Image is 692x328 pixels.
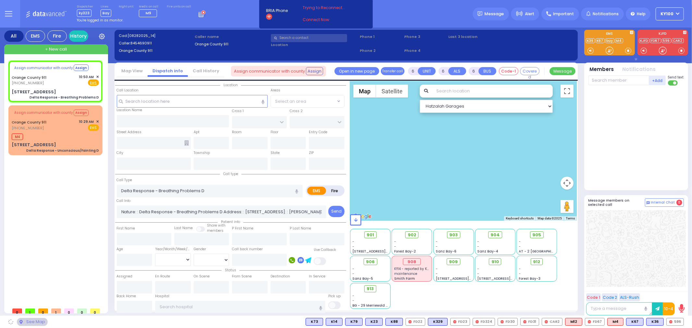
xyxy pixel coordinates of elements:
[385,318,403,326] div: K88
[565,318,582,326] div: ALS
[453,320,456,323] img: red-radio-icon.svg
[79,119,94,124] span: 10:29 AM
[499,67,518,75] button: Code-1
[12,80,44,86] span: [PHONE_NUMBER]
[309,130,327,135] label: Entry Code
[607,318,624,326] div: M4
[353,303,389,308] span: BG - 29 Merriewold S.
[275,98,306,105] span: Select an area
[194,247,206,252] label: Gender
[117,178,132,183] label: Call Type
[146,10,151,16] span: M9
[650,38,661,43] a: FD67
[117,95,268,107] input: Search location here
[88,124,99,131] span: EMS
[408,232,416,238] span: 902
[17,318,47,326] div: See map
[96,119,99,124] span: ✕
[14,65,73,70] span: Assign communicator with county
[615,38,623,43] a: M4
[12,142,56,148] div: [STREET_ADDRESS]
[38,309,48,313] span: 0
[271,42,358,48] label: Location
[519,244,521,249] span: -
[306,67,323,75] button: Assign
[565,318,582,326] div: M12
[561,177,574,190] button: Map camera controls
[12,89,56,95] div: [STREET_ADDRESS]
[117,130,142,135] label: Street Address
[663,302,675,315] button: 10-4
[51,309,61,313] span: 1
[367,286,374,292] span: 913
[77,5,93,9] label: Dispatcher
[326,318,343,326] div: BLS
[519,271,521,276] span: -
[309,150,314,156] label: ZIP
[381,67,405,75] button: Transfer call
[436,249,456,254] span: Sanz Bay-6
[25,309,35,313] span: 1
[218,219,243,224] span: Patient info
[353,298,355,303] span: -
[432,85,552,98] input: Search location
[394,244,396,249] span: -
[96,74,99,80] span: ✕
[436,239,438,244] span: -
[656,7,684,20] button: Ky100
[605,38,614,43] a: bay
[545,320,548,323] img: red-radio-icon.svg
[428,318,448,326] div: K329
[127,33,155,38] span: [08282025_14]
[542,318,563,326] div: CAR2
[26,148,99,153] div: Delta Response - Unconscious/Fainting D
[668,80,678,86] label: Turn off text
[589,198,645,207] h5: Message members on selected call
[676,200,682,205] span: 0
[477,271,479,276] span: -
[12,75,46,80] a: Orange County 911
[353,244,355,249] span: -
[561,200,574,213] button: Drag Pegman onto the map to open Street View
[353,266,355,271] span: -
[4,30,24,42] div: All
[602,293,618,301] button: Code 2
[533,259,540,265] span: 912
[553,11,574,17] span: Important
[12,120,46,125] a: Orange County 911
[478,11,482,16] img: message.svg
[119,5,133,9] label: Night unit
[155,301,325,313] input: Search hospital
[290,109,303,114] label: Cross 2
[637,11,646,17] span: Help
[501,320,504,323] img: red-radio-icon.svg
[365,318,383,326] div: BLS
[79,75,94,79] span: 10:50 AM
[491,232,500,238] span: 904
[590,66,614,73] button: Members
[449,34,511,40] label: Last 3 location
[584,32,635,37] label: EMS
[367,232,374,238] span: 901
[596,38,605,43] a: K67
[449,259,458,265] span: 909
[353,271,355,276] span: -
[194,274,210,279] label: On Scene
[477,276,539,281] span: [STREET_ADDRESS][PERSON_NAME]
[117,294,136,299] label: Back Home
[307,187,326,195] label: EMS
[561,85,574,98] button: Toggle fullscreen view
[207,228,224,233] span: members
[345,318,363,326] div: K79
[220,171,241,176] span: Call type
[353,249,414,254] span: [STREET_ADDRESS][PERSON_NAME]
[498,318,518,326] div: FD30
[586,293,601,301] button: Code 1
[74,64,89,71] button: Assign
[352,212,373,221] img: Google
[519,249,567,254] span: AT - 2 [GEOGRAPHIC_DATA]
[353,239,355,244] span: -
[222,268,239,273] span: Status
[232,130,242,135] label: Room
[661,11,674,17] span: Ky100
